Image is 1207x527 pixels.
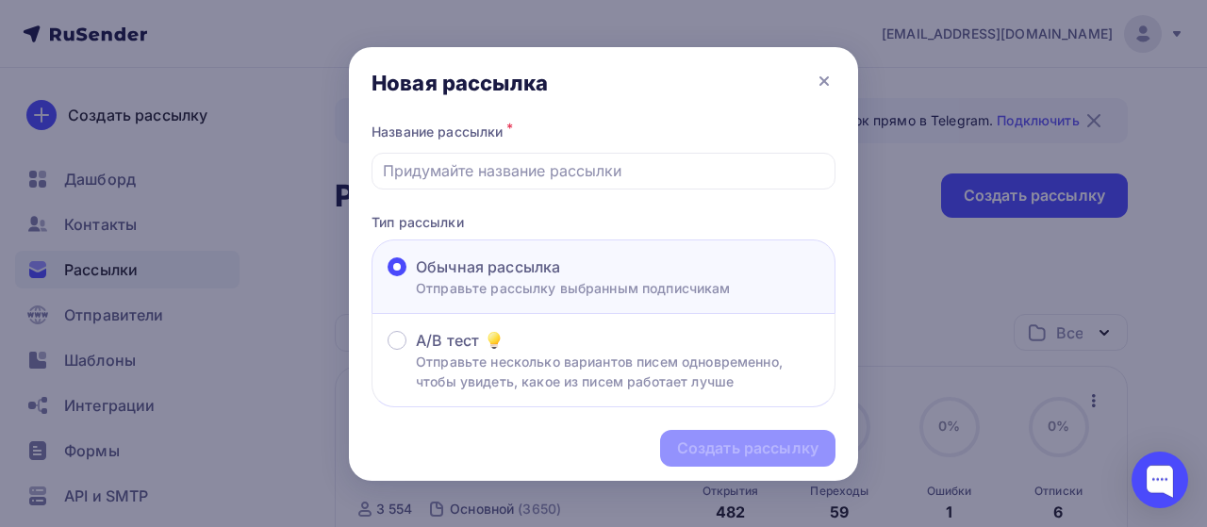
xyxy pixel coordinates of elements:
div: Название рассылки [372,119,835,145]
p: Тип рассылки [372,212,835,232]
input: Придумайте название рассылки [383,159,825,182]
div: Новая рассылка [372,70,548,96]
p: Отправьте рассылку выбранным подписчикам [416,278,731,298]
p: Отправьте несколько вариантов писем одновременно, чтобы увидеть, какое из писем работает лучше [416,352,819,391]
span: A/B тест [416,329,479,352]
span: Обычная рассылка [416,255,560,278]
